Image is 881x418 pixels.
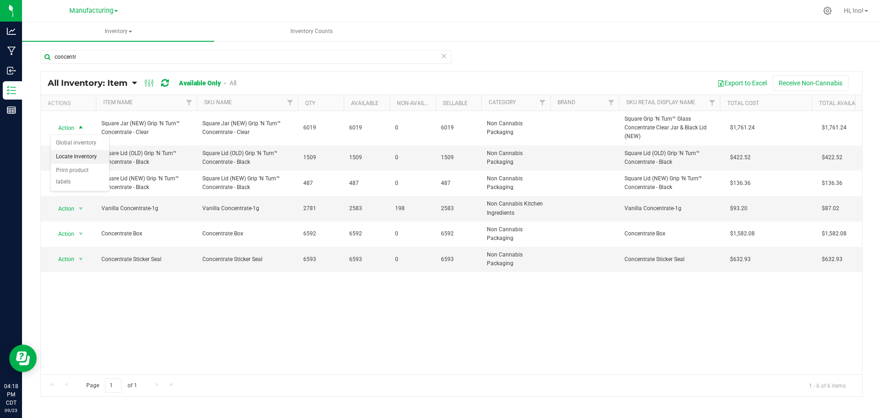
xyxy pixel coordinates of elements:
a: Inventory Counts [215,22,407,41]
span: $1,582.08 [817,227,851,240]
span: $87.02 [817,202,844,215]
span: Square Lid (OLD) Grip 'N Turn™ Concentrate - Black [625,149,714,167]
span: 6019 [349,123,384,132]
span: select [75,122,87,134]
li: Global inventory [50,136,109,150]
a: Brand [558,99,575,106]
a: Inventory [22,22,214,41]
span: Action [50,122,75,134]
a: Filter [182,95,197,111]
span: 198 [395,204,430,213]
span: Inventory Counts [278,28,345,35]
span: 2781 [303,204,338,213]
span: $632.93 [725,253,755,266]
a: SKU Name [204,99,232,106]
span: Square Grip 'N Turn™ Glass Concentrate Clear Jar & Black Lid (NEW) [625,115,714,141]
span: 0 [395,179,430,188]
span: Non Cannabis Packaging [487,119,545,137]
span: 6592 [349,229,384,238]
span: Page of 1 [78,379,145,393]
span: Concentrate Box [202,229,292,238]
span: 487 [303,179,338,188]
span: Concentrate Box [101,229,191,238]
button: Export to Excel [711,75,773,91]
span: Vanilla Concentrate-1g [202,204,292,213]
span: 6593 [349,255,384,264]
a: All [229,79,236,87]
inline-svg: Inventory [7,86,16,95]
p: 04:18 PM CDT [4,382,18,407]
span: Non Cannabis Packaging [487,251,545,268]
span: $422.52 [725,151,755,164]
input: Search Item Name, Retail Display Name, SKU, Part Number... [40,50,452,64]
a: Filter [283,95,298,111]
span: 6592 [303,229,338,238]
span: Action [50,253,75,266]
span: 487 [349,179,384,188]
span: 2583 [349,204,384,213]
span: select [75,202,87,215]
span: 0 [395,229,430,238]
span: 1509 [441,153,476,162]
span: Hi, Ino! [844,7,864,14]
span: Square Jar (NEW) Grip 'N Turn™ Concentrate - Clear [101,119,191,137]
span: Vanilla Concentrate-1g [101,204,191,213]
span: 0 [395,255,430,264]
inline-svg: Manufacturing [7,46,16,56]
span: $136.36 [817,177,847,190]
button: Receive Non-Cannabis [773,75,848,91]
a: Filter [535,95,550,111]
span: Action [50,228,75,240]
iframe: Resource center [9,345,37,372]
a: Qty [305,100,315,106]
span: 0 [395,153,430,162]
a: Item Name [103,99,133,106]
span: Non Cannabis Packaging [487,174,545,192]
span: $1,761.24 [725,121,759,134]
a: Total Cost [727,100,759,106]
a: Sellable [443,100,468,106]
a: All Inventory: Item [48,78,132,88]
span: Square Lid (NEW) Grip 'N Turn™ Concentrate - Black [101,174,191,192]
span: 6592 [441,229,476,238]
span: Clear [440,50,447,62]
span: 2583 [441,204,476,213]
div: Manage settings [822,6,833,15]
span: $1,582.08 [725,227,759,240]
inline-svg: Inbound [7,66,16,75]
span: 487 [441,179,476,188]
a: Total Available Cost [819,100,880,106]
span: select [75,253,87,266]
span: $422.52 [817,151,847,164]
span: $1,761.24 [817,121,851,134]
li: Print product labels [50,164,109,189]
span: Manufacturing [69,7,113,15]
span: Concentrate Box [625,229,714,238]
span: Square Lid (NEW) Grip 'N Turn™ Concentrate - Black [625,174,714,192]
span: 6019 [303,123,338,132]
span: 6593 [441,255,476,264]
div: Actions [48,100,92,106]
span: Square Jar (NEW) Grip 'N Turn™ Concentrate - Clear [202,119,292,137]
span: $93.20 [725,202,752,215]
span: Action [50,202,75,215]
li: Locate inventory [50,150,109,164]
a: Non-Available [397,100,438,106]
span: Non Cannabis Kitchen Ingredients [487,200,545,217]
span: select [75,228,87,240]
span: $632.93 [817,253,847,266]
a: Category [489,99,516,106]
p: 09/23 [4,407,18,414]
span: Square Lid (OLD) Grip 'N Turn™ Concentrate - Black [202,149,292,167]
span: 6593 [303,255,338,264]
span: $136.36 [725,177,755,190]
span: 6019 [441,123,476,132]
a: SKU Retail Display Name [626,99,695,106]
span: Square Lid (NEW) Grip 'N Turn™ Concentrate - Black [202,174,292,192]
span: Non Cannabis Packaging [487,225,545,243]
a: Available [351,100,379,106]
span: All Inventory: Item [48,78,128,88]
span: Square Lid (OLD) Grip 'N Turn™ Concentrate - Black [101,149,191,167]
inline-svg: Reports [7,106,16,115]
